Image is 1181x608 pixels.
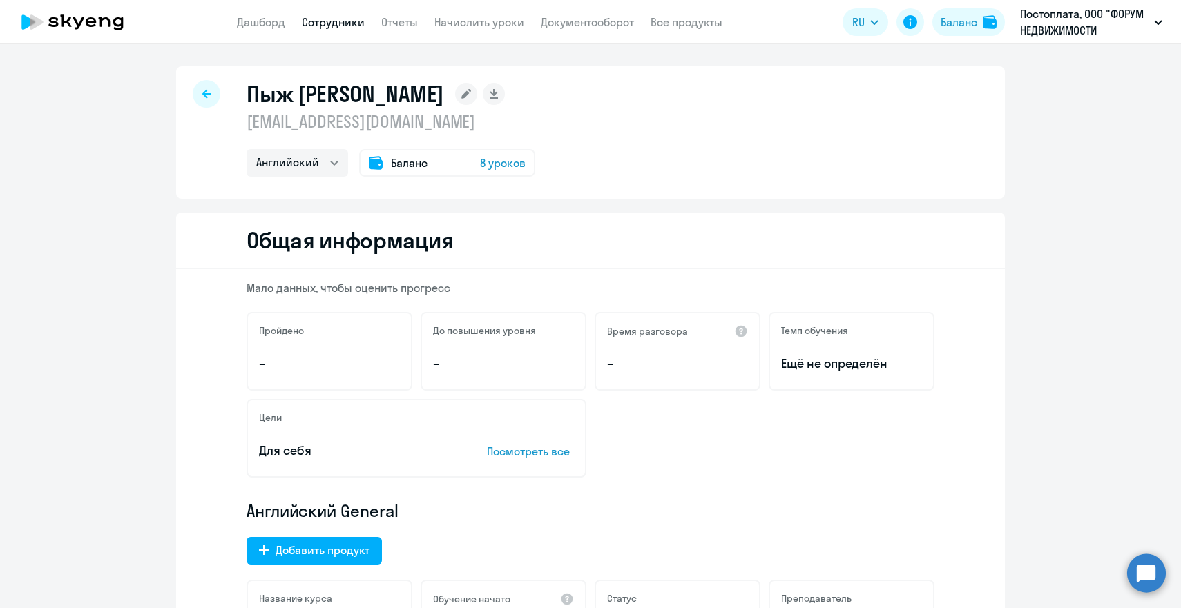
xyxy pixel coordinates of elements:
h5: Обучение начато [433,593,510,605]
p: [EMAIL_ADDRESS][DOMAIN_NAME] [247,110,535,133]
a: Все продукты [651,15,722,29]
p: – [607,355,748,373]
span: Ещё не определён [781,355,922,373]
img: balance [983,15,997,29]
h5: Статус [607,592,637,605]
span: 8 уроков [480,155,526,171]
a: Дашборд [237,15,285,29]
h5: Темп обучения [781,324,848,337]
p: – [259,355,400,373]
a: Сотрудники [302,15,365,29]
h5: Время разговора [607,325,688,337]
span: Баланс [391,155,428,171]
h5: Название курса [259,592,332,605]
p: Мало данных, чтобы оценить прогресс [247,280,934,295]
button: Добавить продукт [247,537,382,565]
h5: Пройдено [259,324,304,337]
h5: Преподаватель [781,592,852,605]
span: RU [852,14,865,30]
button: RU [843,8,888,36]
h5: До повышения уровня [433,324,536,337]
div: Добавить продукт [276,542,369,558]
button: Балансbalance [932,8,1005,36]
a: Начислить уроки [434,15,524,29]
button: Постоплата, ООО "ФОРУМ НЕДВИЖИМОСТИ "ДВИЖЕНИЕ" [1013,6,1169,39]
p: Постоплата, ООО "ФОРУМ НЕДВИЖИМОСТИ "ДВИЖЕНИЕ" [1020,6,1149,39]
p: Для себя [259,442,444,460]
span: Английский General [247,500,399,522]
h2: Общая информация [247,226,453,254]
h1: Пыж [PERSON_NAME] [247,80,444,108]
p: – [433,355,574,373]
div: Баланс [941,14,977,30]
a: Документооборот [541,15,634,29]
a: Отчеты [381,15,418,29]
h5: Цели [259,411,282,424]
p: Посмотреть все [487,443,574,460]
